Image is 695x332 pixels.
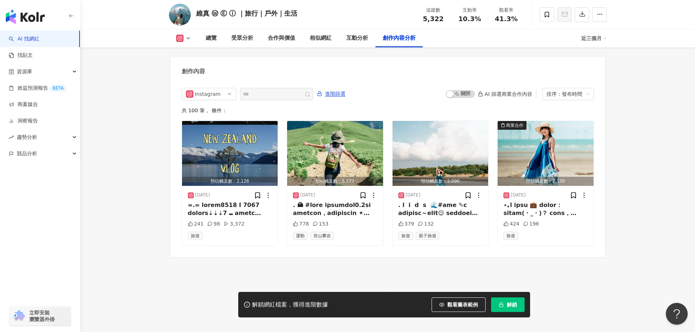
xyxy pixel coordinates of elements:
button: 進階篩選 [317,88,346,99]
span: 旅遊 [188,232,202,240]
img: post-image [182,121,278,186]
div: 創作內容 [182,67,205,75]
span: 10.3% [458,15,481,23]
div: 153 [313,220,329,228]
span: 41.3% [495,15,517,23]
a: searchAI 找網紅 [9,35,39,43]
div: 132 [418,220,434,228]
span: 旅遊 [503,232,518,240]
button: 預估觸及數：2,090 [393,121,489,186]
a: chrome extension立即安裝 瀏覽器外掛 [9,306,71,326]
div: 預估觸及數：5,177 [287,177,383,186]
div: 相似網紅 [310,34,332,43]
img: post-image [393,121,489,186]
div: [DATE] [195,192,210,198]
span: 趨勢分析 [17,129,37,145]
button: 觀看圖表範例 [432,297,486,312]
img: KOL Avatar [169,4,191,26]
span: 親子旅遊 [416,232,439,240]
div: 追蹤數 [420,7,447,14]
div: [DATE] [300,192,315,198]
div: 379 [398,220,414,228]
div: [DATE] [511,192,526,198]
span: 競品分析 [17,145,37,162]
div: 3,372 [224,220,244,228]
div: 預估觸及數：2,126 [182,177,278,186]
div: 241 [188,220,204,228]
button: 預估觸及數：2,126 [182,121,278,186]
img: logo [6,9,45,24]
span: 旅遊 [398,232,413,240]
button: 解鎖 [491,297,525,312]
div: 預估觸及數：2,090 [393,177,489,186]
div: 維真 Ⓦ Ⓔ Ⓘ ｜旅行｜戶外｜生活 [196,9,297,18]
button: 商業合作預估觸及數：2,130 [498,121,594,186]
div: AI 篩選商業合作內容 [478,91,532,97]
img: post-image [498,121,594,186]
div: . 🏔 #lore ipsumdol0.2si ametcon，adipiscin ✦ elitsed，doeiu☁️temp🌿 ​ incididu utl80etdolorema&al🤭 ​... [293,201,377,218]
span: 資源庫 [17,63,32,80]
span: 進階篩選 [325,88,345,100]
img: post-image [287,121,383,186]
div: 觀看率 [493,7,520,14]
div: =.= lorem8518 I 7067 dolors⇣⇣⇣ ​ 7 ⑉ ametc #adipis 5 ⑉ elits「 doei 」 t「in」u 5 ⑉ 「lab」etd「ma」，aliq... [188,201,272,218]
span: 解鎖 [507,302,517,308]
span: 登山攀岩 [310,232,334,240]
a: 洞察報告 [9,117,38,125]
span: rise [9,135,14,140]
div: 商業合作 [506,122,524,129]
div: 總覽 [206,34,217,43]
div: 預估觸及數：2,130 [498,177,594,186]
div: 778 [293,220,309,228]
span: 立即安裝 瀏覽器外掛 [29,309,55,323]
div: 排序：發布時間 [547,88,583,100]
div: 近三個月 [581,32,607,44]
span: 5,322 [423,15,444,23]
div: . l ​ i ​ d ​ s ​ 🌊#ame ✎️c adipisc～elit😌 seddoei，tempor、in utlabo🐚etdoloremag 🚩aliquaeni，ad26-33... [398,201,483,218]
a: 聯絡我們 [417,291,437,297]
div: 受眾分析 [231,34,253,43]
div: 創作內容分析 [383,34,416,43]
div: 互動分析 [346,34,368,43]
a: 使用條款 [355,291,384,297]
div: 196 [523,220,539,228]
div: ⋆｡l ipsu 💼 dolor： sitam(・_・)？ cons，adipisc elitseddoeius☼ (˘͈t ˘͈❀) ♡ ༘⋆ in~~~ ​ ​ ​ utlaboreet🐚d... [503,201,588,218]
a: Kolr [338,291,355,297]
div: 424 [503,220,520,228]
button: 預估觸及數：5,177 [287,121,383,186]
a: 隱私權保護 [384,291,417,297]
a: 效益預測報告BETA [9,85,66,92]
a: 商案媒合 [9,101,38,108]
div: 98 [207,220,220,228]
div: Instagram [195,88,219,100]
div: 互動率 [456,7,484,14]
div: 解鎖網紅檔案，獲得進階數據 [252,301,328,309]
div: [DATE] [406,192,421,198]
span: 觀看圖表範例 [447,302,478,308]
span: 運動 [293,232,308,240]
a: 找貼文 [9,52,33,59]
div: 共 100 筆 ， 條件： [182,108,594,113]
img: chrome extension [12,310,26,322]
div: 合作與價值 [268,34,295,43]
